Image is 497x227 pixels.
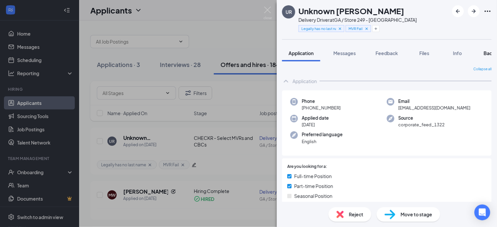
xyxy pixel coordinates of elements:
[401,211,432,218] span: Move to stage
[302,105,341,111] span: [PHONE_NUMBER]
[398,121,445,128] span: corporate_feed_1322
[338,26,342,31] svg: Cross
[474,67,492,72] span: Collapse all
[349,211,364,218] span: Reject
[293,78,317,84] div: Application
[299,5,404,16] h1: Unknown [PERSON_NAME]
[376,50,398,56] span: Feedback
[287,164,327,170] span: Are you looking for a:
[454,7,462,15] svg: ArrowLeftNew
[468,5,480,17] button: ArrowRight
[398,115,445,121] span: Source
[365,26,369,31] svg: Cross
[282,77,290,85] svg: ChevronUp
[302,138,343,145] span: English
[334,50,356,56] span: Messages
[374,27,378,31] svg: Plus
[302,98,341,105] span: Phone
[294,173,332,180] span: Full-time Position
[302,26,336,31] span: Legally has no last name
[302,121,329,128] span: [DATE]
[372,25,380,32] button: Plus
[302,115,329,121] span: Applied date
[452,5,464,17] button: ArrowLeftNew
[299,16,417,23] div: Delivery Driver at GA / Store 249 - [GEOGRAPHIC_DATA]
[453,50,462,56] span: Info
[470,7,478,15] svg: ArrowRight
[302,131,343,138] span: Preferred language
[484,7,492,15] svg: Ellipses
[294,192,333,200] span: Seasonal Position
[286,9,292,15] div: UR
[294,182,333,190] span: Part-time Position
[289,50,314,56] span: Application
[475,205,490,220] div: Open Intercom Messenger
[349,26,363,31] span: MVR Fail
[398,105,471,111] span: [EMAIL_ADDRESS][DOMAIN_NAME]
[398,98,471,105] span: Email
[420,50,429,56] span: Files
